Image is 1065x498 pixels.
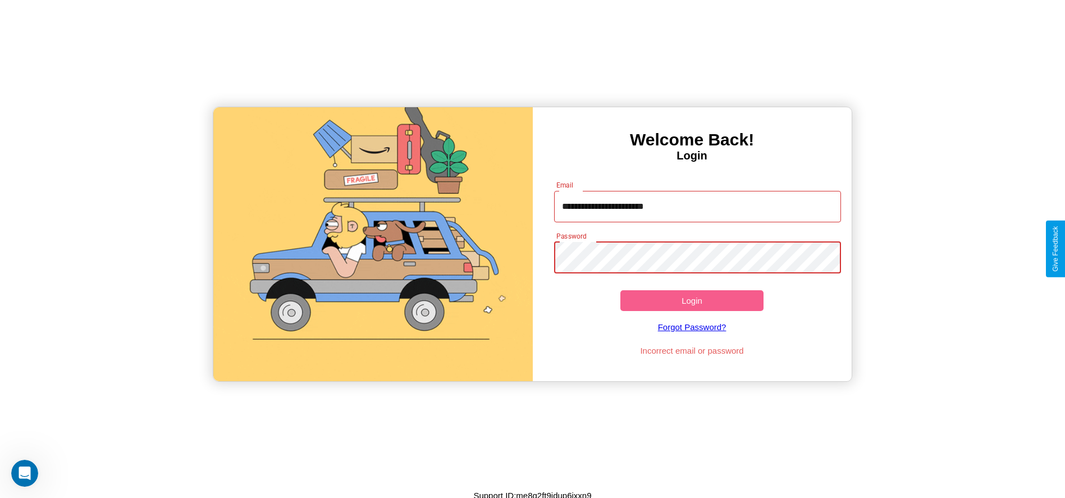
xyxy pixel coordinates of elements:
[549,343,835,358] p: Incorrect email or password
[533,130,852,149] h3: Welcome Back!
[1052,226,1059,272] div: Give Feedback
[620,290,764,311] button: Login
[549,311,835,343] a: Forgot Password?
[11,460,38,487] iframe: Intercom live chat
[213,107,532,381] img: gif
[556,231,586,241] label: Password
[533,149,852,162] h4: Login
[556,180,574,190] label: Email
